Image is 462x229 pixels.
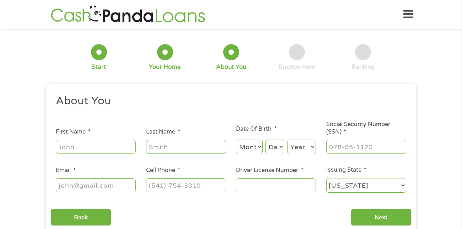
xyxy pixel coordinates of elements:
input: Smith [146,140,226,153]
label: Driver License Number [236,167,303,174]
div: Your Home [149,63,181,71]
input: Back [50,209,111,226]
label: Issuing State [326,166,366,174]
div: About You [216,63,246,71]
input: Next [351,209,412,226]
div: Employment [279,63,316,71]
div: Banking [351,63,375,71]
label: Date Of Birth [236,125,276,133]
label: Email [56,167,76,174]
input: 078-05-1120 [326,140,406,153]
div: Start [91,63,106,71]
label: Social Security Number (SSN) [326,121,406,136]
input: john@gmail.com [56,178,136,192]
h2: About You [56,94,401,108]
input: (541) 754-3010 [146,178,226,192]
input: John [56,140,136,153]
label: First Name [56,128,91,136]
label: Last Name [146,128,180,136]
label: Cell Phone [146,167,180,174]
img: GetLoanNow Logo [49,4,207,25]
